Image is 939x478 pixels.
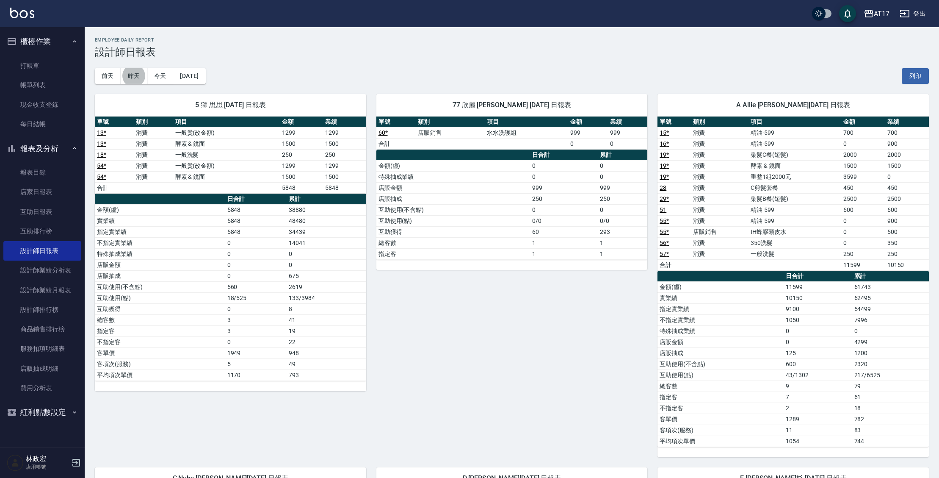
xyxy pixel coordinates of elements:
[225,358,287,370] td: 5
[95,37,929,43] h2: Employee Daily Report
[598,171,647,182] td: 0
[885,193,929,204] td: 2500
[3,138,81,160] button: 報表及分析
[225,292,287,303] td: 18/525
[3,114,81,134] a: 每日結帳
[748,204,841,215] td: 精油-599
[323,127,366,138] td: 1299
[691,204,749,215] td: 消費
[748,117,841,128] th: 項目
[860,5,893,22] button: AT17
[287,325,366,336] td: 19
[3,31,81,53] button: 櫃檯作業
[134,138,173,149] td: 消費
[134,127,173,138] td: 消費
[173,68,205,84] button: [DATE]
[95,68,121,84] button: 前天
[95,182,134,193] td: 合計
[657,347,784,358] td: 店販抽成
[748,237,841,248] td: 350洗髮
[657,259,691,270] td: 合計
[134,117,173,128] th: 類別
[323,171,366,182] td: 1500
[287,204,366,215] td: 38880
[598,226,647,237] td: 293
[841,259,885,270] td: 11599
[3,281,81,300] a: 設計師業績月報表
[134,171,173,182] td: 消費
[852,303,929,314] td: 54499
[485,117,568,128] th: 項目
[530,193,598,204] td: 250
[784,436,852,447] td: 1054
[376,226,530,237] td: 互助獲得
[598,182,647,193] td: 999
[748,226,841,237] td: IH蜂膠頭皮水
[657,271,929,447] table: a dense table
[784,425,852,436] td: 11
[598,237,647,248] td: 1
[748,149,841,160] td: 染髮C餐(短髮)
[225,270,287,281] td: 0
[691,149,749,160] td: 消費
[287,226,366,237] td: 34439
[105,101,356,109] span: 5 獅 思思 [DATE] 日報表
[885,226,929,237] td: 500
[784,358,852,370] td: 600
[852,325,929,336] td: 0
[530,171,598,182] td: 0
[530,237,598,248] td: 1
[95,204,225,215] td: 金額(虛)
[95,325,225,336] td: 指定客
[568,138,608,149] td: 0
[841,171,885,182] td: 3599
[852,314,929,325] td: 7996
[748,160,841,171] td: 酵素 & 鏡面
[416,127,485,138] td: 店販銷售
[852,381,929,392] td: 79
[691,215,749,226] td: 消費
[852,403,929,414] td: 18
[784,314,852,325] td: 1050
[3,300,81,320] a: 設計師排行榜
[657,425,784,436] td: 客項次(服務)
[660,184,666,191] a: 28
[748,215,841,226] td: 精油-599
[748,171,841,182] td: 重整1組2000元
[376,182,530,193] td: 店販金額
[657,414,784,425] td: 客單價
[287,347,366,358] td: 948
[841,237,885,248] td: 0
[287,194,366,205] th: 累計
[3,182,81,202] a: 店家日報表
[885,127,929,138] td: 700
[376,117,416,128] th: 單號
[95,259,225,270] td: 店販金額
[323,182,366,193] td: 5848
[657,117,929,271] table: a dense table
[173,117,280,128] th: 項目
[657,325,784,336] td: 特殊抽成業績
[376,215,530,226] td: 互助使用(點)
[225,347,287,358] td: 1949
[173,171,280,182] td: 酵素 & 鏡面
[841,138,885,149] td: 0
[657,358,784,370] td: 互助使用(不含點)
[95,370,225,381] td: 平均項次單價
[691,160,749,171] td: 消費
[885,204,929,215] td: 600
[280,127,323,138] td: 1299
[225,370,287,381] td: 1170
[287,358,366,370] td: 49
[568,117,608,128] th: 金額
[748,248,841,259] td: 一般洗髮
[530,150,598,161] th: 日合計
[657,336,784,347] td: 店販金額
[784,414,852,425] td: 1289
[280,171,323,182] td: 1500
[3,222,81,241] a: 互助排行榜
[852,436,929,447] td: 744
[691,171,749,182] td: 消費
[7,454,24,471] img: Person
[598,160,647,171] td: 0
